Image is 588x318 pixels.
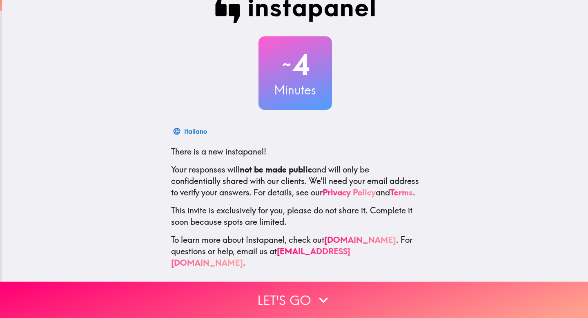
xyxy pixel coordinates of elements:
a: [EMAIL_ADDRESS][DOMAIN_NAME] [171,246,350,268]
p: To learn more about Instapanel, check out . For questions or help, email us at . [171,234,419,269]
div: Italiano [184,125,207,137]
button: Italiano [171,123,210,139]
h3: Minutes [258,81,332,99]
h2: 4 [258,48,332,81]
p: This invite is exclusively for you, please do not share it. Complete it soon because spots are li... [171,205,419,228]
a: Privacy Policy [323,187,376,197]
a: [DOMAIN_NAME] [324,235,396,245]
span: There is a new instapanel! [171,146,266,157]
b: not be made public [240,164,312,175]
a: Terms [390,187,413,197]
p: Your responses will and will only be confidentially shared with our clients. We'll need your emai... [171,164,419,198]
span: ~ [281,52,292,77]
